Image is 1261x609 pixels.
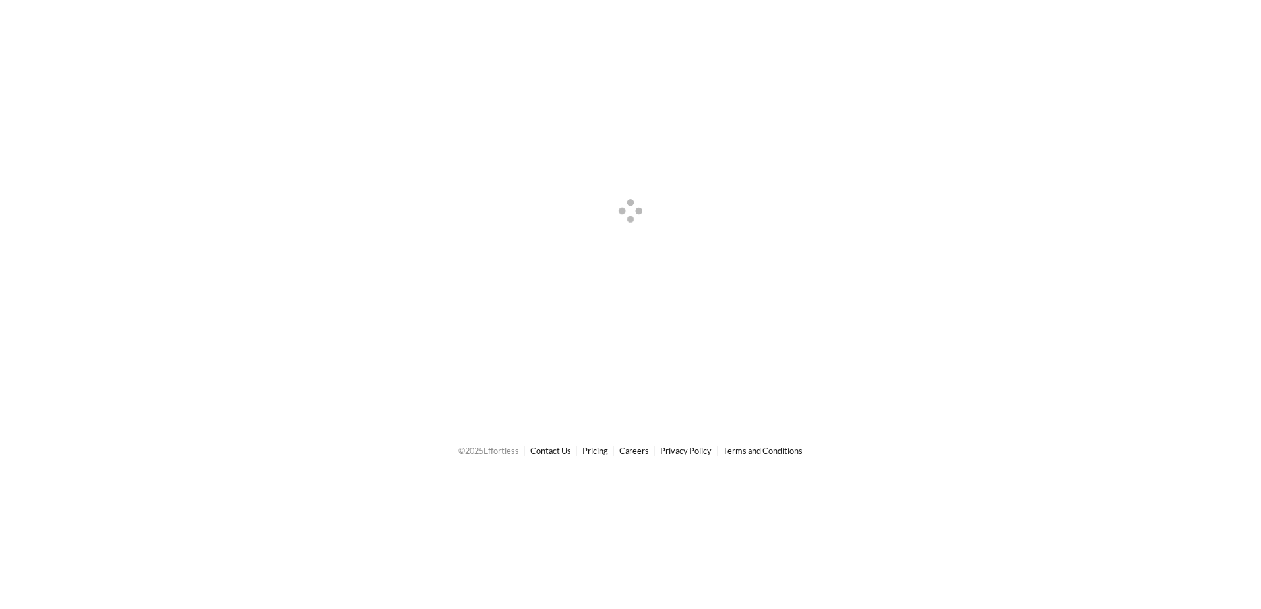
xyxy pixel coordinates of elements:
[723,446,803,456] a: Terms and Conditions
[660,446,712,456] a: Privacy Policy
[582,446,608,456] a: Pricing
[458,446,519,456] span: © 2025 Effortless
[619,446,649,456] a: Careers
[530,446,571,456] a: Contact Us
